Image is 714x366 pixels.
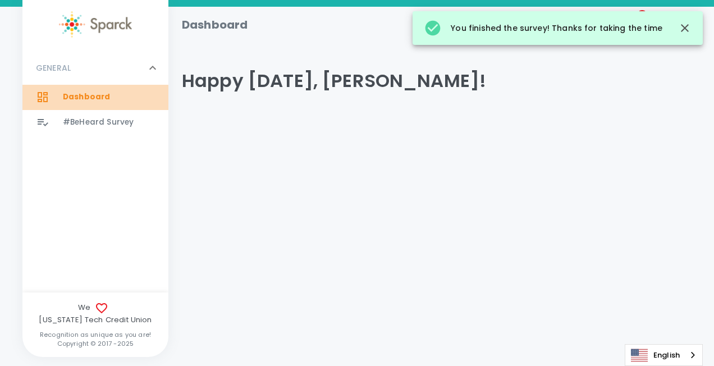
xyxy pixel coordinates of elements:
[22,110,168,135] a: #BeHeard Survey
[22,339,168,348] p: Copyright © 2017 - 2025
[625,345,702,365] a: English
[22,11,168,38] a: Sparck logo
[182,16,248,34] h1: Dashboard
[424,15,662,42] div: You finished the survey! Thanks for taking the time
[63,117,134,128] span: #BeHeard Survey
[59,11,132,38] img: Sparck logo
[63,91,110,103] span: Dashboard
[625,344,703,366] div: Language
[22,85,168,139] div: GENERAL
[22,330,168,339] p: Recognition as unique as you are!
[625,344,703,366] aside: Language selected: English
[36,62,71,74] p: GENERAL
[182,70,701,92] h4: Happy [DATE], [PERSON_NAME]!
[22,301,168,326] span: We [US_STATE] Tech Credit Union
[22,85,168,109] a: Dashboard
[22,51,168,85] div: GENERAL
